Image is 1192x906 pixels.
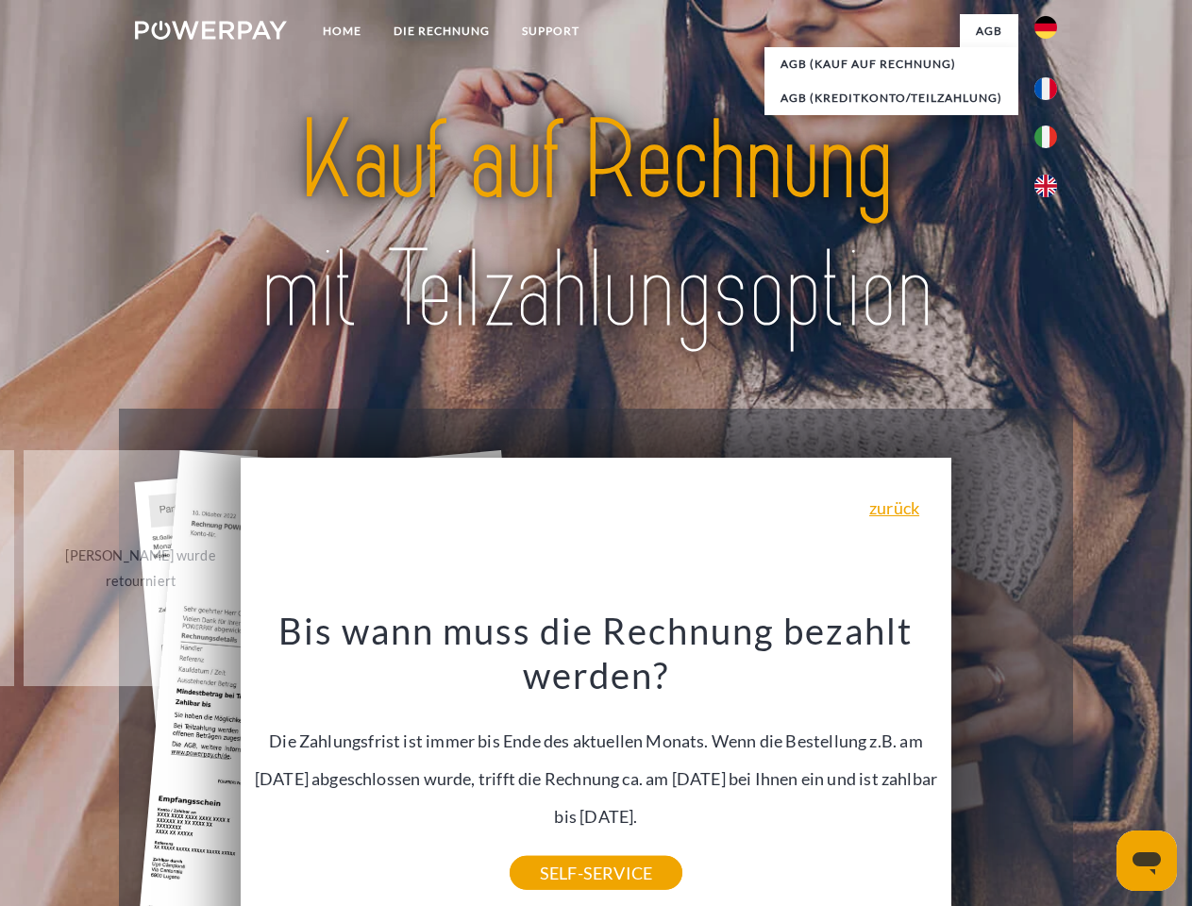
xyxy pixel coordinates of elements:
[1034,175,1057,197] img: en
[307,14,378,48] a: Home
[960,14,1018,48] a: agb
[378,14,506,48] a: DIE RECHNUNG
[506,14,596,48] a: SUPPORT
[1034,16,1057,39] img: de
[764,81,1018,115] a: AGB (Kreditkonto/Teilzahlung)
[869,499,919,516] a: zurück
[1116,830,1177,891] iframe: Schaltfläche zum Öffnen des Messaging-Fensters
[1034,77,1057,100] img: fr
[764,47,1018,81] a: AGB (Kauf auf Rechnung)
[510,856,682,890] a: SELF-SERVICE
[135,21,287,40] img: logo-powerpay-white.svg
[252,608,941,698] h3: Bis wann muss die Rechnung bezahlt werden?
[35,543,247,594] div: [PERSON_NAME] wurde retourniert
[252,608,941,873] div: Die Zahlungsfrist ist immer bis Ende des aktuellen Monats. Wenn die Bestellung z.B. am [DATE] abg...
[1034,126,1057,148] img: it
[180,91,1012,361] img: title-powerpay_de.svg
